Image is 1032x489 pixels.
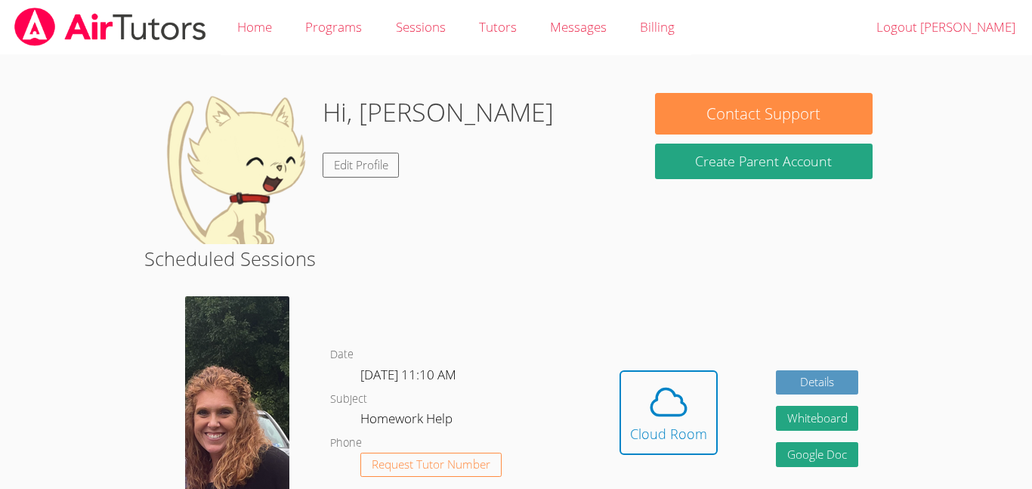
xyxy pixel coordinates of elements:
[323,153,400,178] a: Edit Profile
[13,8,208,46] img: airtutors_banner-c4298cdbf04f3fff15de1276eac7730deb9818008684d7c2e4769d2f7ddbe033.png
[360,408,456,434] dd: Homework Help
[776,406,859,431] button: Whiteboard
[330,390,367,409] dt: Subject
[323,93,554,132] h1: Hi, [PERSON_NAME]
[330,345,354,364] dt: Date
[360,453,502,478] button: Request Tutor Number
[159,93,311,244] img: default.png
[360,366,456,383] span: [DATE] 11:10 AM
[776,442,859,467] a: Google Doc
[630,423,707,444] div: Cloud Room
[144,244,888,273] h2: Scheduled Sessions
[620,370,718,455] button: Cloud Room
[655,144,873,179] button: Create Parent Account
[372,459,490,470] span: Request Tutor Number
[776,370,859,395] a: Details
[550,18,607,36] span: Messages
[655,93,873,135] button: Contact Support
[330,434,362,453] dt: Phone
